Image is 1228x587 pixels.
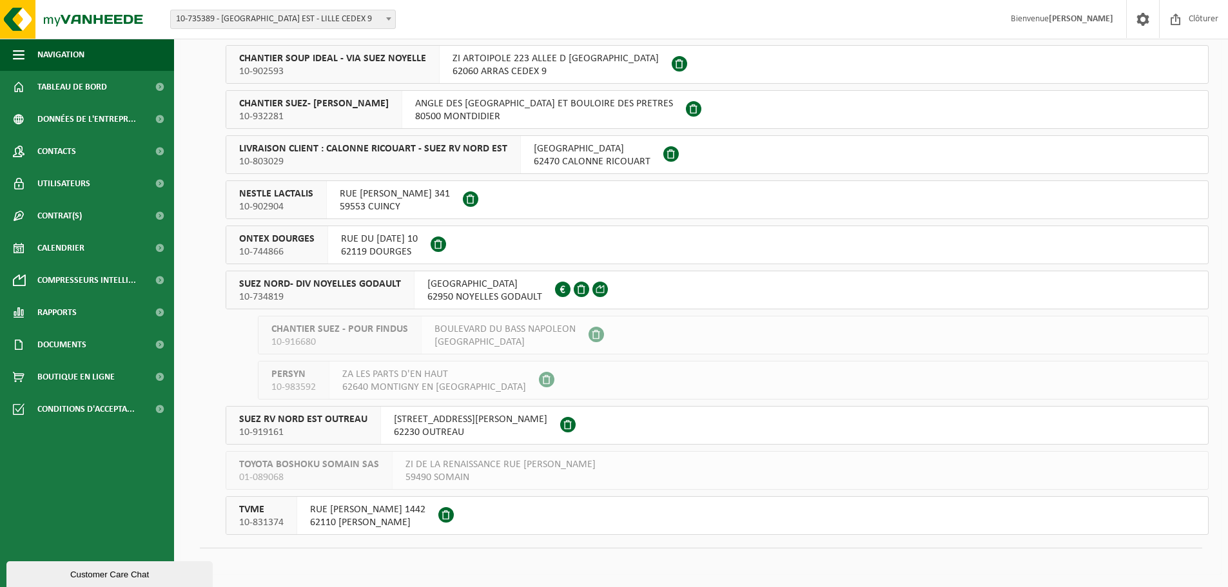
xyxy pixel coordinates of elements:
[37,39,84,71] span: Navigation
[37,264,136,296] span: Compresseurs intelli...
[226,406,1209,445] button: SUEZ RV NORD EST OUTREAU 10-919161 [STREET_ADDRESS][PERSON_NAME]62230 OUTREAU
[37,71,107,103] span: Tableau de bord
[239,291,401,303] span: 10-734819
[239,413,367,426] span: SUEZ RV NORD EST OUTREAU
[434,323,576,336] span: BOULEVARD DU BASS NAPOLEON
[341,233,418,245] span: RUE DU [DATE] 10
[405,458,596,471] span: ZI DE LA RENAISSANCE RUE [PERSON_NAME]
[37,296,77,329] span: Rapports
[271,368,316,381] span: PERSYN
[453,52,659,65] span: ZI ARTOIPOLE 223 ALLEE D [GEOGRAPHIC_DATA]
[341,245,418,258] span: 62119 DOURGES
[427,291,542,303] span: 62950 NOYELLES GODAULT
[226,90,1209,129] button: CHANTIER SUEZ- [PERSON_NAME] 10-932281 ANGLE DES [GEOGRAPHIC_DATA] ET BOULOIRE DES PRETRES80500 M...
[239,188,313,200] span: NESTLE LACTALIS
[534,142,650,155] span: [GEOGRAPHIC_DATA]
[37,200,82,232] span: Contrat(s)
[340,200,450,213] span: 59553 CUINCY
[37,103,136,135] span: Données de l'entrepr...
[37,232,84,264] span: Calendrier
[37,135,76,168] span: Contacts
[434,336,576,349] span: [GEOGRAPHIC_DATA]
[310,503,425,516] span: RUE [PERSON_NAME] 1442
[427,278,542,291] span: [GEOGRAPHIC_DATA]
[342,368,526,381] span: ZA LES PARTS D'EN HAUT
[239,516,284,529] span: 10-831374
[37,329,86,361] span: Documents
[239,142,507,155] span: LIVRAISON CLIENT : CALONNE RICOUART - SUEZ RV NORD EST
[226,180,1209,219] button: NESTLE LACTALIS 10-902904 RUE [PERSON_NAME] 34159553 CUINCY
[6,559,215,587] iframe: chat widget
[239,233,315,245] span: ONTEX DOURGES
[1049,14,1113,24] strong: [PERSON_NAME]
[239,52,426,65] span: CHANTIER SOUP IDEAL - VIA SUEZ NOYELLE
[239,110,389,123] span: 10-932281
[226,135,1209,174] button: LIVRAISON CLIENT : CALONNE RICOUART - SUEZ RV NORD EST 10-803029 [GEOGRAPHIC_DATA]62470 CALONNE R...
[271,381,316,394] span: 10-983592
[415,110,673,123] span: 80500 MONTDIDIER
[239,155,507,168] span: 10-803029
[453,65,659,78] span: 62060 ARRAS CEDEX 9
[342,381,526,394] span: 62640 MONTIGNY EN [GEOGRAPHIC_DATA]
[271,336,408,349] span: 10-916680
[239,245,315,258] span: 10-744866
[239,458,379,471] span: TOYOTA BOSHOKU SOMAIN SAS
[239,426,367,439] span: 10-919161
[37,361,115,393] span: Boutique en ligne
[415,97,673,110] span: ANGLE DES [GEOGRAPHIC_DATA] ET BOULOIRE DES PRETRES
[226,226,1209,264] button: ONTEX DOURGES 10-744866 RUE DU [DATE] 1062119 DOURGES
[239,65,426,78] span: 10-902593
[239,97,389,110] span: CHANTIER SUEZ- [PERSON_NAME]
[405,471,596,484] span: 59490 SOMAIN
[226,271,1209,309] button: SUEZ NORD- DIV NOYELLES GODAULT 10-734819 [GEOGRAPHIC_DATA]62950 NOYELLES GODAULT
[171,10,395,28] span: 10-735389 - SUEZ RV NORD EST - LILLE CEDEX 9
[239,278,401,291] span: SUEZ NORD- DIV NOYELLES GODAULT
[394,426,547,439] span: 62230 OUTREAU
[394,413,547,426] span: [STREET_ADDRESS][PERSON_NAME]
[534,155,650,168] span: 62470 CALONNE RICOUART
[226,45,1209,84] button: CHANTIER SOUP IDEAL - VIA SUEZ NOYELLE 10-902593 ZI ARTOIPOLE 223 ALLEE D [GEOGRAPHIC_DATA]62060 ...
[239,503,284,516] span: TVME
[37,168,90,200] span: Utilisateurs
[271,323,408,336] span: CHANTIER SUEZ - POUR FINDUS
[310,516,425,529] span: 62110 [PERSON_NAME]
[170,10,396,29] span: 10-735389 - SUEZ RV NORD EST - LILLE CEDEX 9
[239,200,313,213] span: 10-902904
[226,496,1209,535] button: TVME 10-831374 RUE [PERSON_NAME] 144262110 [PERSON_NAME]
[340,188,450,200] span: RUE [PERSON_NAME] 341
[239,471,379,484] span: 01-089068
[37,393,135,425] span: Conditions d'accepta...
